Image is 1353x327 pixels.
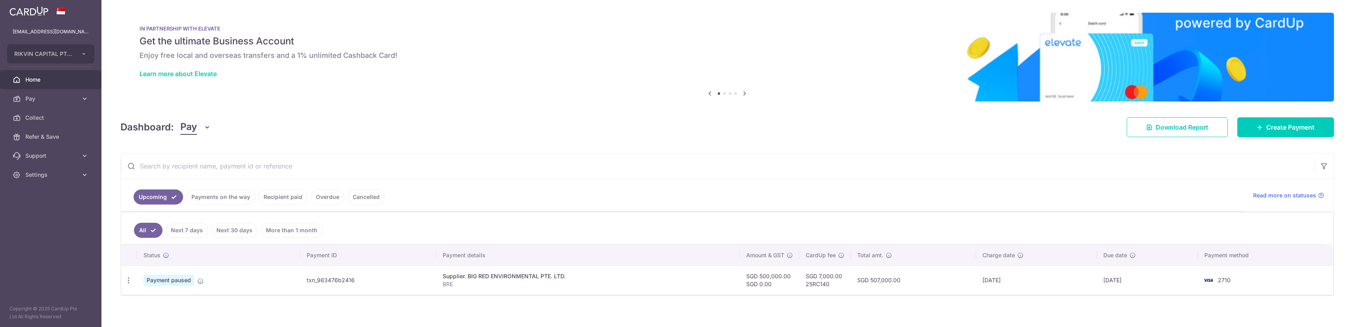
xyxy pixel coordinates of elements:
[1103,251,1127,259] span: Due date
[1253,191,1324,199] a: Read more on statuses
[258,189,308,205] a: Recipient paid
[25,152,78,160] span: Support
[134,189,183,205] a: Upcoming
[348,189,385,205] a: Cancelled
[166,223,208,238] a: Next 7 days
[25,133,78,141] span: Refer & Save
[746,251,784,259] span: Amount & GST
[120,120,174,134] h4: Dashboard:
[976,266,1097,294] td: [DATE]
[1218,277,1231,283] span: 2710
[443,272,734,280] div: Supplier. BIG RED ENVIRONMENTAL PTE. LTD.
[143,275,194,286] span: Payment paused
[140,70,217,78] a: Learn more about Elevate
[186,189,255,205] a: Payments on the way
[1253,191,1316,199] span: Read more on statuses
[25,95,78,103] span: Pay
[982,251,1015,259] span: Charge date
[10,6,48,16] img: CardUp
[140,51,1315,60] h6: Enjoy free local and overseas transfers and a 1% unlimited Cashback Card!
[799,266,851,294] td: SGD 7,000.00 25RC140
[806,251,836,259] span: CardUp fee
[740,266,799,294] td: SGD 500,000.00 SGD 0.00
[13,28,89,36] p: [EMAIL_ADDRESS][DOMAIN_NAME]
[25,171,78,179] span: Settings
[300,266,436,294] td: txn_983476b2416
[180,120,211,135] button: Pay
[1127,117,1228,137] a: Download Report
[1200,275,1216,285] img: Bank Card
[857,251,883,259] span: Total amt.
[143,251,161,259] span: Status
[261,223,323,238] a: More than 1 month
[436,245,740,266] th: Payment details
[311,189,344,205] a: Overdue
[443,280,734,288] p: BRE
[1198,245,1333,266] th: Payment method
[300,245,436,266] th: Payment ID
[211,223,258,238] a: Next 30 days
[120,13,1334,101] img: Renovation banner
[180,120,197,135] span: Pay
[1237,117,1334,137] a: Create Payment
[25,76,78,84] span: Home
[134,223,162,238] a: All
[140,25,1315,32] p: IN PARTNERSHIP WITH ELEVATE
[851,266,976,294] td: SGD 507,000.00
[1156,122,1208,132] span: Download Report
[25,114,78,122] span: Collect
[121,153,1315,179] input: Search by recipient name, payment id or reference
[1097,266,1198,294] td: [DATE]
[14,50,73,58] span: RIKVIN CAPITAL PTE. LTD.
[140,35,1315,48] h5: Get the ultimate Business Account
[1266,122,1315,132] span: Create Payment
[7,44,94,63] button: RIKVIN CAPITAL PTE. LTD.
